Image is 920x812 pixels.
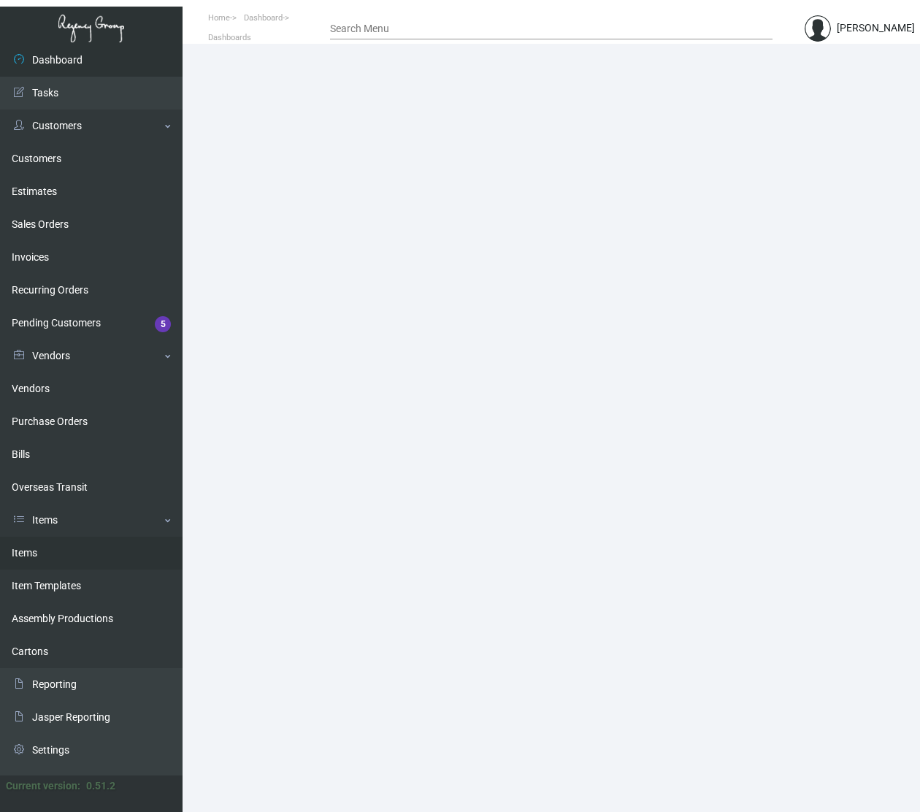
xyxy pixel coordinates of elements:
[86,778,115,794] div: 0.51.2
[208,13,230,23] span: Home
[805,15,831,42] img: admin@bootstrapmaster.com
[6,778,80,794] div: Current version:
[244,13,283,23] span: Dashboard
[208,33,251,42] span: Dashboards
[837,20,915,36] div: [PERSON_NAME]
